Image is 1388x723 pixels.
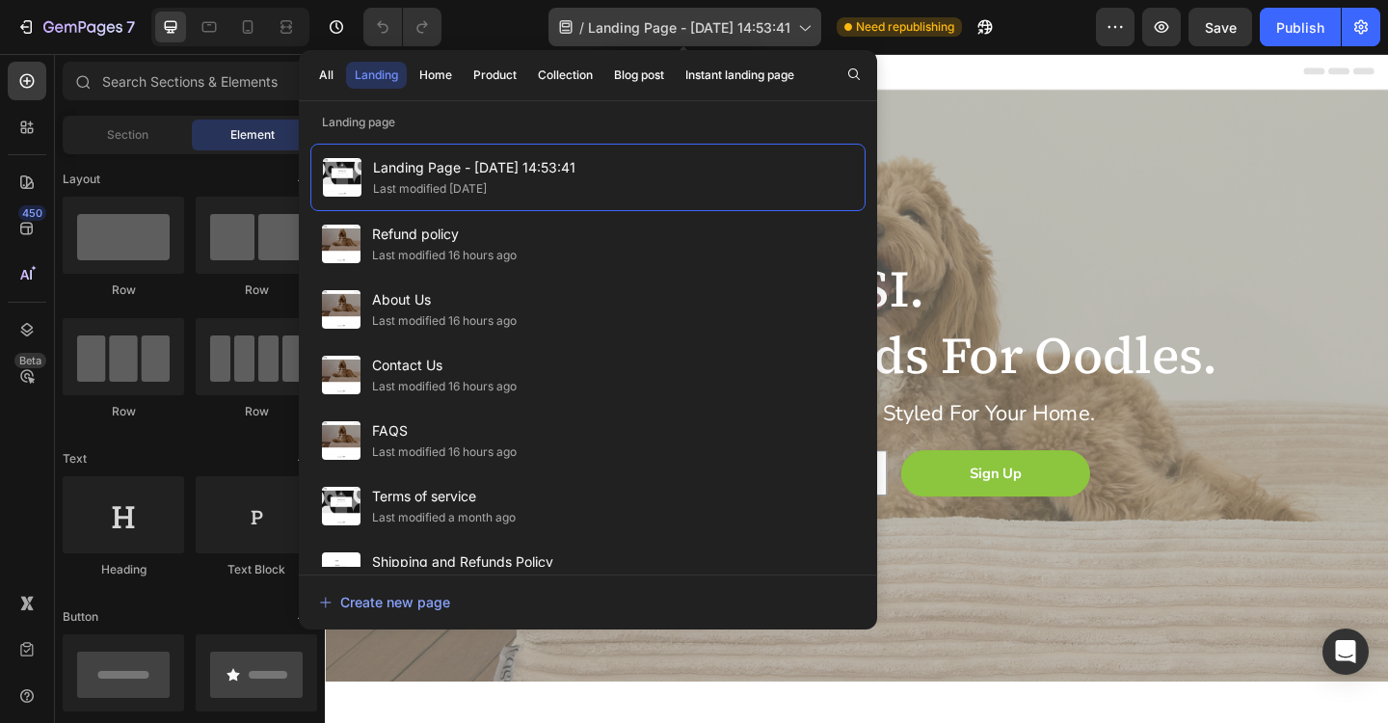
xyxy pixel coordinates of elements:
span: Layout [63,171,100,188]
span: Text [63,450,87,468]
div: Sign Up [701,445,758,469]
div: Last modified [DATE] [373,179,487,199]
input: Search Sections & Elements [63,62,317,100]
button: All [310,62,342,89]
div: All [319,67,334,84]
div: Publish [1276,17,1324,38]
div: Blog post [614,67,664,84]
span: Contact Us [372,354,517,377]
div: Landing [355,67,398,84]
span: Toggle open [286,602,317,632]
span: Landing Page - [DATE] 14:53:41 [373,156,575,179]
span: Toggle open [286,164,317,195]
div: Text Block [196,561,317,578]
p: Designed For Their Health. Styled For Your Home. [98,377,1058,407]
div: 450 [18,205,46,221]
div: Row [196,281,317,299]
div: Undo/Redo [363,8,441,46]
button: Blog post [605,62,673,89]
div: Row [63,403,184,420]
button: Product [465,62,525,89]
span: Button [63,608,98,626]
span: FAQS [372,419,517,442]
div: Last modified 16 hours ago [372,442,517,462]
div: Heading [63,561,184,578]
div: Product [473,67,517,84]
div: Create new page [319,592,450,612]
button: Create new page [318,583,858,622]
span: About Us [372,288,517,311]
span: Element [230,126,275,144]
p: Landing page [299,113,877,132]
button: Home [411,62,461,89]
button: Landing [346,62,407,89]
span: Save [1205,19,1237,36]
button: 7 [8,8,144,46]
span: Shipping and Refunds Policy [372,550,553,574]
div: Row [63,281,184,299]
span: Terms of service [372,485,516,508]
div: Beta [14,353,46,368]
input: Enter your email [326,432,612,481]
button: Collection [529,62,601,89]
span: Refund policy [372,223,517,246]
div: Collection [538,67,593,84]
div: Last modified 16 hours ago [372,311,517,331]
span: / [579,17,584,38]
div: Last modified 16 hours ago [372,377,517,396]
div: Instant landing page [685,67,794,84]
span: Need republishing [856,18,954,36]
button: Save [1188,8,1252,46]
button: Instant landing page [677,62,803,89]
div: Row [196,403,317,420]
span: Landing Page - [DATE] 14:53:41 [588,17,790,38]
div: Last modified 16 hours ago [372,246,517,265]
h2: COSI. Orthapaedic Beds For Oodles. [96,218,1060,367]
span: Toggle open [286,443,317,474]
button: Sign Up&nbsp; [627,432,831,482]
div: Home [419,67,452,84]
span: Section [107,126,148,144]
div: Open Intercom Messenger [1322,629,1369,675]
p: 7 [126,15,135,39]
button: Publish [1260,8,1341,46]
div: Last modified a month ago [372,508,516,527]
